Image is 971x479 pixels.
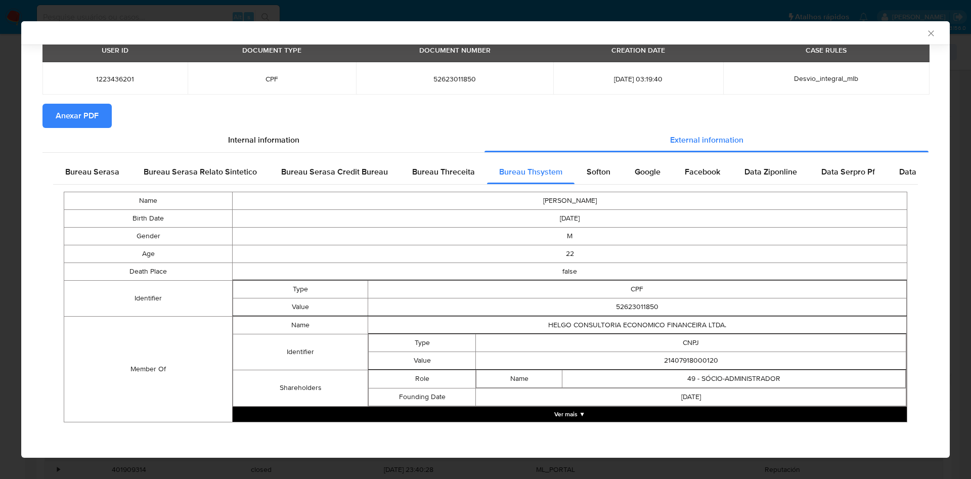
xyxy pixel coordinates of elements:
span: 1223436201 [55,74,175,83]
div: closure-recommendation-modal [21,21,950,458]
td: Type [233,280,368,298]
td: Gender [64,227,233,245]
td: false [233,263,907,280]
td: [DATE] [233,209,907,227]
td: Identifier [64,280,233,316]
td: CNPJ [476,334,906,352]
td: [DATE] [476,388,906,406]
td: HELGO CONSULTORIA ECONOMICO FINANCEIRA LTDA. [368,316,906,334]
td: 21407918000120 [476,352,906,369]
td: Role [368,370,476,388]
button: Fechar a janela [926,28,935,37]
span: External information [670,134,743,146]
td: Founding Date [368,388,476,406]
div: CASE RULES [800,41,853,59]
td: Type [368,334,476,352]
span: Bureau Serasa Relato Sintetico [144,166,257,178]
div: USER ID [96,41,135,59]
td: Member Of [64,316,233,422]
span: Data Serpro Pj [899,166,952,178]
div: Detailed external info [53,160,918,184]
div: DOCUMENT TYPE [236,41,307,59]
td: Shareholders [233,370,368,406]
td: [PERSON_NAME] [233,192,907,209]
td: 49 - SÓCIO-ADMINISTRADOR [562,370,906,387]
td: Death Place [64,263,233,280]
button: Expand array [233,407,907,422]
td: Birth Date [64,209,233,227]
td: 22 [233,245,907,263]
span: Bureau Serasa Credit Bureau [281,166,388,178]
td: Value [368,352,476,369]
td: Name [64,192,233,209]
span: Anexar PDF [56,105,99,127]
span: Google [635,166,660,178]
span: Bureau Serasa [65,166,119,178]
td: Age [64,245,233,263]
span: Desvio_integral_mlb [794,73,858,83]
span: CPF [200,74,344,83]
div: Detailed info [42,128,929,152]
div: CREATION DATE [605,41,671,59]
span: Softon [587,166,610,178]
span: Internal information [228,134,299,146]
td: 52623011850 [368,298,906,316]
button: Anexar PDF [42,104,112,128]
span: 52623011850 [368,74,541,83]
span: Bureau Threceita [412,166,475,178]
td: Value [233,298,368,316]
span: [DATE] 03:19:40 [565,74,711,83]
span: Facebook [685,166,720,178]
span: Data Serpro Pf [821,166,875,178]
span: Bureau Thsystem [499,166,562,178]
td: Identifier [233,334,368,370]
td: Name [476,370,562,387]
td: Name [233,316,368,334]
td: M [233,227,907,245]
div: DOCUMENT NUMBER [413,41,497,59]
td: CPF [368,280,906,298]
span: Data Ziponline [744,166,797,178]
